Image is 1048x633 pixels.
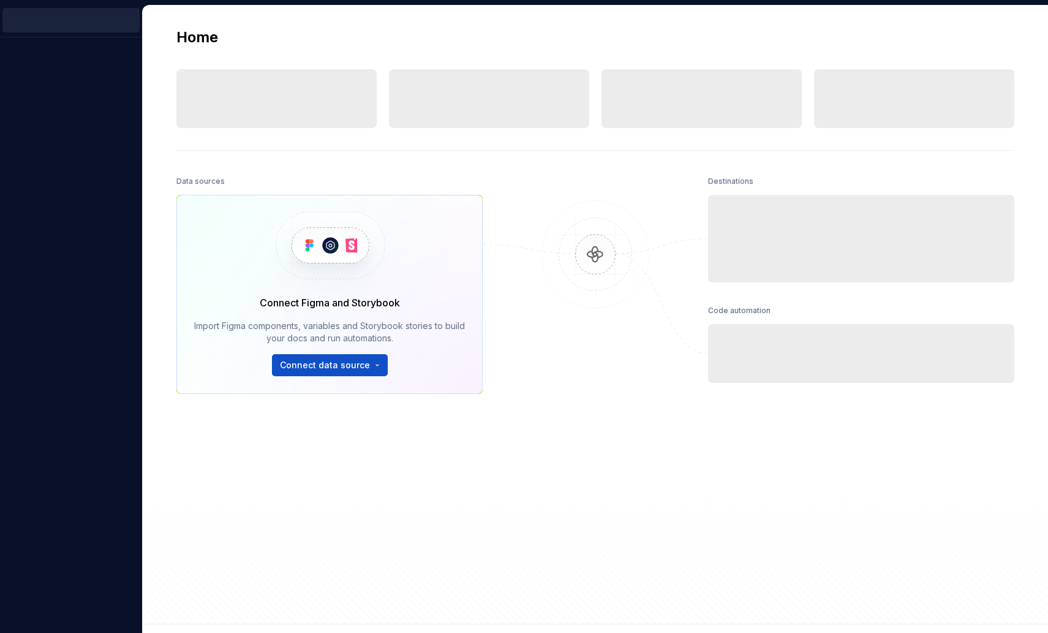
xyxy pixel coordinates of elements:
span: Connect data source [280,359,370,371]
h2: Home [176,28,218,47]
div: Import Figma components, variables and Storybook stories to build your docs and run automations. [194,320,465,344]
button: Connect data source [272,354,388,376]
div: Connect Figma and Storybook [260,295,400,310]
div: Code automation [708,302,771,319]
div: Data sources [176,173,225,190]
div: Destinations [708,173,753,190]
